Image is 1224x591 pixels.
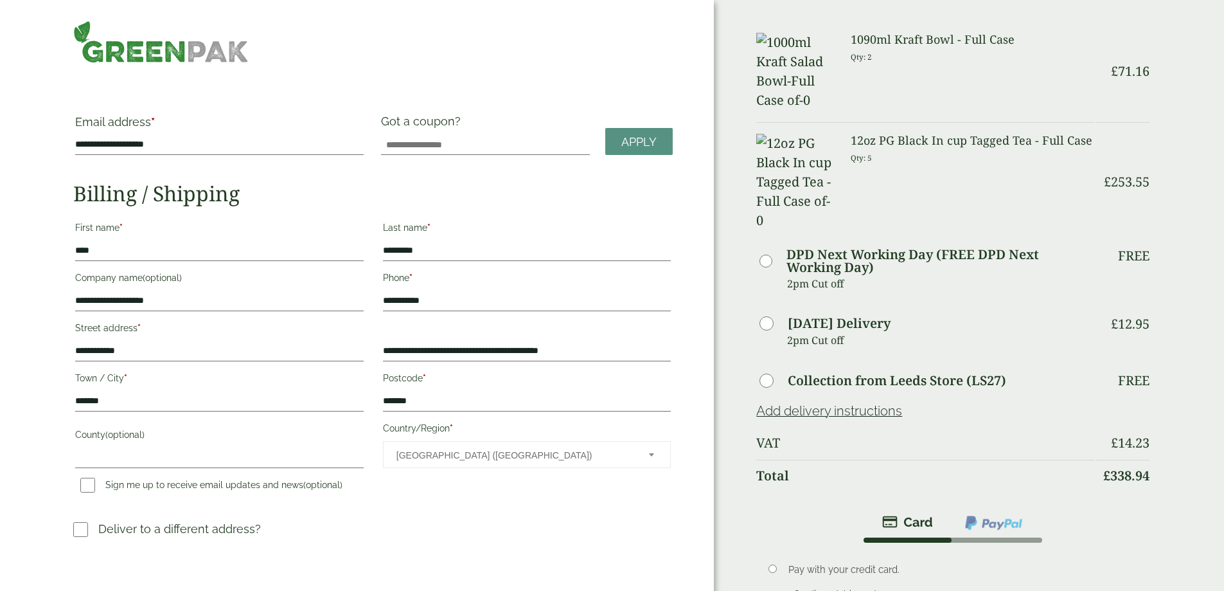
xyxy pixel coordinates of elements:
label: Phone [383,269,671,291]
label: Country/Region [383,419,671,441]
span: Apply [621,135,657,149]
span: £ [1103,467,1110,484]
p: Free [1118,248,1149,264]
abbr: required [427,223,430,233]
span: (optional) [303,480,342,490]
p: 2pm Cut off [787,274,1094,293]
th: Total [756,460,1094,491]
span: (optional) [105,430,145,440]
label: First name [75,219,363,241]
abbr: required [124,373,127,383]
label: Street address [75,319,363,341]
img: stripe.png [882,514,933,530]
label: Sign me up to receive email updates and news [75,480,348,494]
bdi: 14.23 [1111,434,1149,451]
span: Country/Region [383,441,671,468]
abbr: required [450,423,453,433]
img: GreenPak Supplies [73,21,249,63]
p: Pay with your credit card. [788,563,1131,577]
bdi: 12.95 [1111,315,1149,332]
a: Add delivery instructions [756,403,902,419]
abbr: required [137,323,141,333]
p: 2pm Cut off [787,331,1094,350]
input: Sign me up to receive email updates and news(optional) [80,478,95,493]
h2: Billing / Shipping [73,181,673,206]
label: Collection from Leeds Store (LS27) [788,374,1006,387]
label: Last name [383,219,671,241]
label: [DATE] Delivery [788,317,891,330]
abbr: required [423,373,426,383]
a: Apply [605,128,673,156]
h3: 12oz PG Black In cup Tagged Tea - Full Case [851,134,1094,148]
span: £ [1104,173,1111,190]
span: United Kingdom (UK) [396,442,632,469]
small: Qty: 5 [851,153,872,163]
label: Got a coupon? [381,114,466,134]
img: 12oz PG Black In cup Tagged Tea -Full Case of-0 [756,134,835,230]
abbr: required [409,273,412,283]
span: £ [1111,434,1118,451]
span: £ [1111,62,1118,80]
label: Email address [75,116,363,134]
img: 1000ml Kraft Salad Bowl-Full Case of-0 [756,33,835,110]
abbr: required [151,115,155,129]
label: Company name [75,269,363,291]
bdi: 253.55 [1104,173,1149,190]
h3: 1090ml Kraft Bowl - Full Case [851,33,1094,47]
label: Postcode [383,369,671,391]
label: DPD Next Working Day (FREE DPD Next Working Day) [786,248,1094,274]
small: Qty: 2 [851,52,872,62]
label: Town / City [75,369,363,391]
span: £ [1111,315,1118,332]
bdi: 71.16 [1111,62,1149,80]
p: Deliver to a different address? [98,520,261,538]
th: VAT [756,428,1094,459]
bdi: 338.94 [1103,467,1149,484]
span: (optional) [143,273,182,283]
abbr: required [120,223,123,233]
label: County [75,426,363,448]
p: Free [1118,373,1149,388]
img: ppcp-gateway.png [964,514,1024,531]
